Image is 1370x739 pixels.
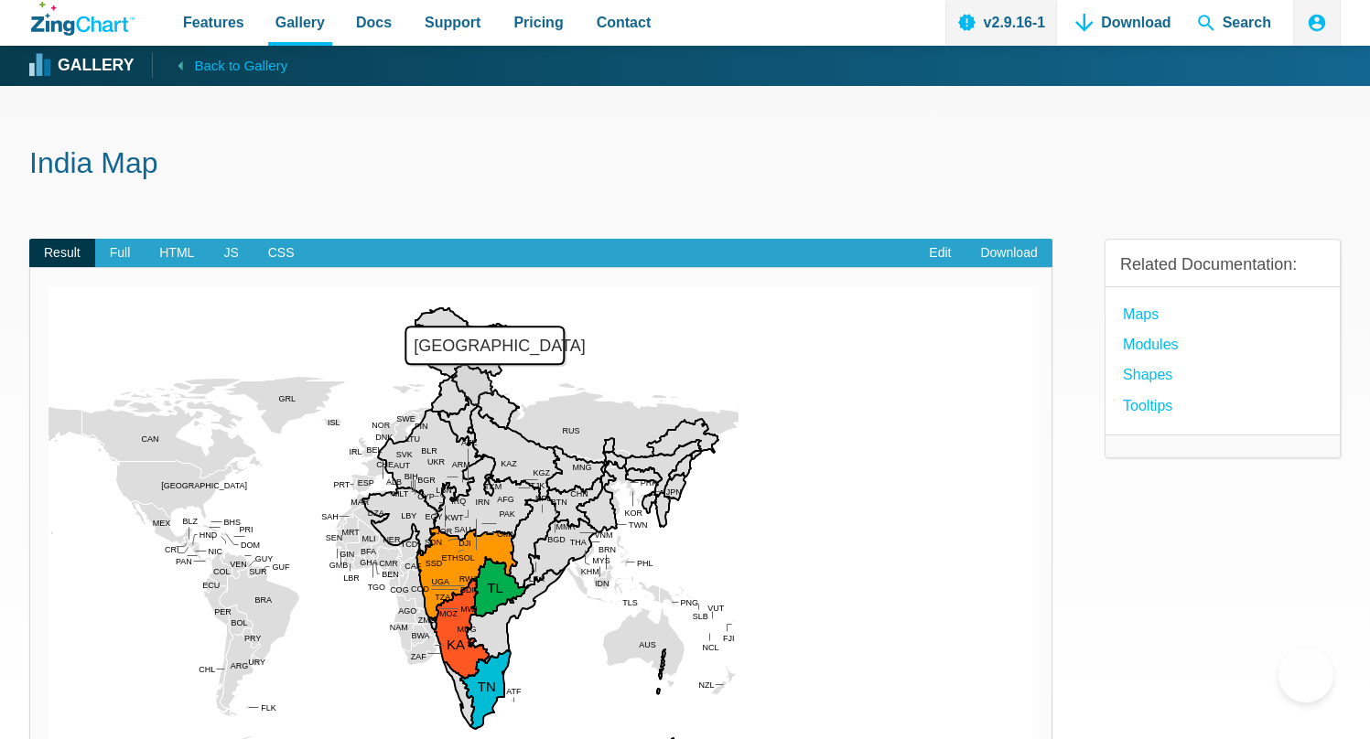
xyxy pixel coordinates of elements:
a: Download [965,239,1052,268]
a: modules [1123,332,1178,357]
h1: India Map [29,145,1341,186]
span: Pricing [513,10,563,35]
a: ZingChart Logo. Click to return to the homepage [31,2,135,36]
span: Docs [356,10,392,35]
span: Contact [597,10,652,35]
span: Result [29,239,95,268]
a: Maps [1123,302,1159,327]
strong: Gallery [58,58,134,74]
a: Gallery [31,52,134,80]
span: CSS [254,239,309,268]
a: Back to Gallery [152,52,287,78]
a: Edit [914,239,965,268]
span: Gallery [275,10,325,35]
span: Support [425,10,480,35]
span: Full [95,239,146,268]
iframe: Toggle Customer Support [1278,648,1333,702]
a: Tooltips [1123,393,1172,418]
span: HTML [145,239,209,268]
span: Features [183,10,244,35]
a: Shapes [1123,362,1172,387]
span: Back to Gallery [194,54,287,78]
span: JS [209,239,253,268]
h3: Related Documentation: [1120,254,1325,275]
